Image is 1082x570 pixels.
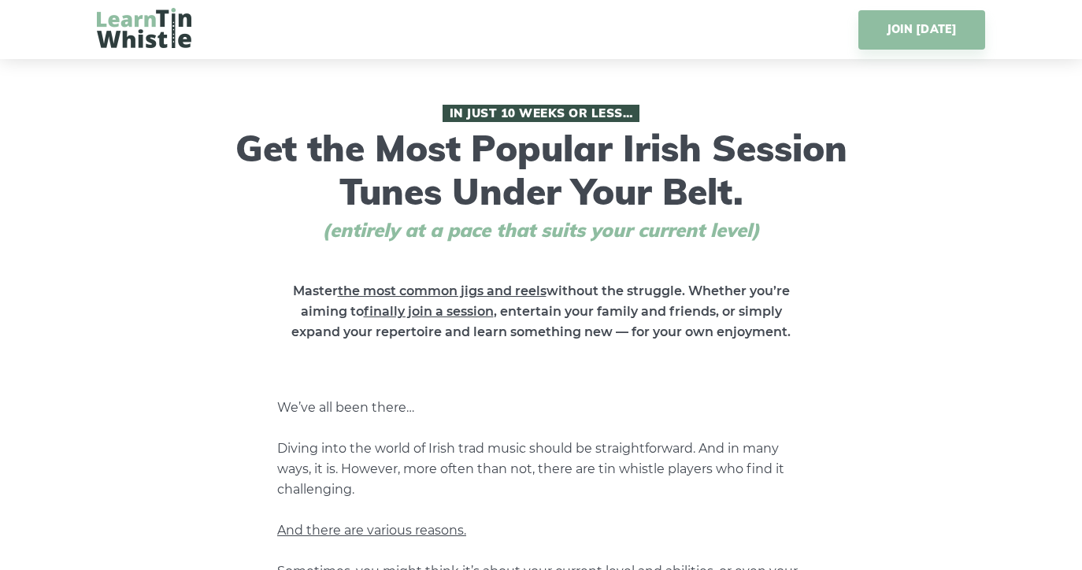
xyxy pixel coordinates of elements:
a: JOIN [DATE] [858,10,985,50]
span: In Just 10 Weeks or Less… [443,105,639,122]
span: finally join a session [364,304,494,319]
h1: Get the Most Popular Irish Session Tunes Under Your Belt. [230,105,852,242]
span: (entirely at a pace that suits your current level) [293,219,789,242]
strong: Master without the struggle. Whether you’re aiming to , entertain your family and friends, or sim... [291,283,791,339]
span: And there are various reasons. [277,523,466,538]
img: LearnTinWhistle.com [97,8,191,48]
span: the most common jigs and reels [338,283,547,298]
